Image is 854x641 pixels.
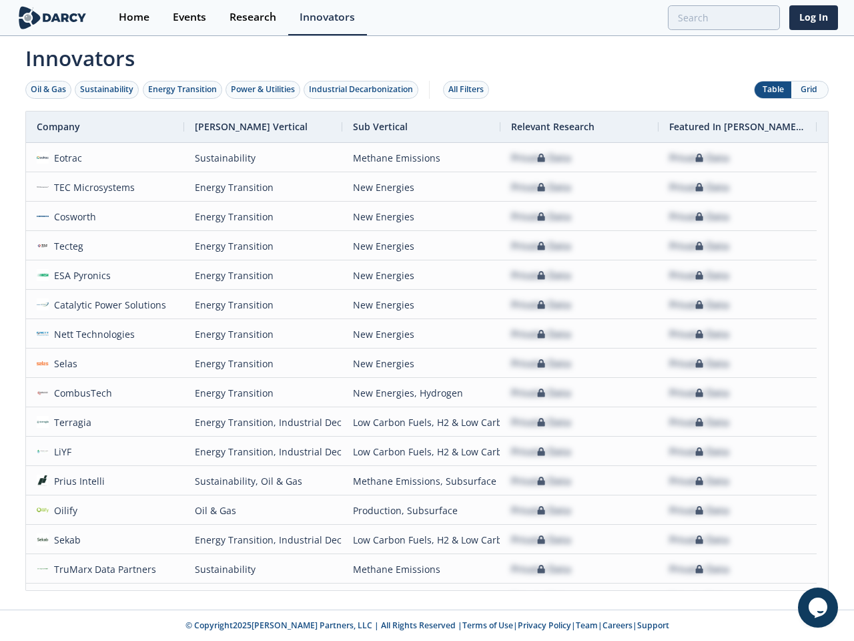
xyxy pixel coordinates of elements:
[37,445,49,457] img: 355cb1bc-b05f-43a3-adb7-703c82da47fe
[511,496,571,525] div: Private Data
[353,290,490,319] div: New Energies
[37,475,49,487] img: fa21c03f-988c-4a0a-b731-fda050996228
[37,120,80,133] span: Company
[195,437,332,466] div: Energy Transition, Industrial Decarbonization
[49,261,111,290] div: ESA Pyronics
[195,584,332,613] div: Energy Transition, Industrial Decarbonization
[669,555,729,584] div: Private Data
[49,408,92,437] div: Terragia
[195,261,332,290] div: Energy Transition
[49,467,105,495] div: Prius Intelli
[195,202,332,231] div: Energy Transition
[353,144,490,172] div: Methane Emissions
[195,120,308,133] span: [PERSON_NAME] Vertical
[80,83,133,95] div: Sustainability
[511,290,571,319] div: Private Data
[798,588,841,628] iframe: chat widget
[37,504,49,516] img: 1640879763897-oilify.PNG
[602,620,632,631] a: Careers
[37,210,49,222] img: b8aa31e1-0a37-4109-8a07-0a7f6d1ea881
[669,437,729,466] div: Private Data
[511,349,571,378] div: Private Data
[511,584,571,613] div: Private Data
[353,232,490,260] div: New Energies
[511,320,571,349] div: Private Data
[37,181,49,193] img: 4ad5dfdd-c566-4121-9de4-177045144162
[789,5,838,30] a: Log In
[75,81,139,99] button: Sustainability
[669,202,729,231] div: Private Data
[37,240,49,252] img: a2833ba8-5d8e-45ab-9fe4-ec9b5571d27c
[511,408,571,437] div: Private Data
[511,202,571,231] div: Private Data
[143,81,222,99] button: Energy Transition
[443,81,489,99] button: All Filters
[195,144,332,172] div: Sustainability
[148,83,217,95] div: Energy Transition
[49,290,167,319] div: Catalytic Power Solutions
[511,232,571,260] div: Private Data
[195,173,332,202] div: Energy Transition
[19,620,835,632] p: © Copyright 2025 [PERSON_NAME] Partners, LLC | All Rights Reserved | | | | |
[173,12,206,23] div: Events
[353,496,490,525] div: Production, Subsurface
[353,173,490,202] div: New Energies
[300,12,355,23] div: Innovators
[49,584,231,613] div: De Smet Engineers & Contractors (DSEC)
[31,83,66,95] div: Oil & Gas
[353,525,490,554] div: Low Carbon Fuels, H2 & Low Carbon Fuels
[511,144,571,172] div: Private Data
[669,584,729,613] div: Private Data
[669,261,729,290] div: Private Data
[669,173,729,202] div: Private Data
[49,173,135,202] div: TEC Microsystems
[195,349,332,378] div: Energy Transition
[353,408,490,437] div: Low Carbon Fuels, H2 & Low Carbon Fuels
[669,349,729,378] div: Private Data
[511,379,571,407] div: Private Data
[669,120,806,133] span: Featured In [PERSON_NAME] Live
[511,437,571,466] div: Private Data
[353,379,490,407] div: New Energies, Hydrogen
[231,83,295,95] div: Power & Utilities
[637,620,669,631] a: Support
[37,152,49,164] img: 00c81180-f48b-44b9-8a6d-e446abc885b9
[49,349,78,378] div: Selas
[448,83,484,95] div: All Filters
[462,620,513,631] a: Terms of Use
[353,120,408,133] span: Sub Vertical
[195,290,332,319] div: Energy Transition
[49,525,81,554] div: Sekab
[49,320,135,349] div: Nett Technologies
[669,525,729,554] div: Private Data
[37,328,49,340] img: 29a4878d-df79-4f90-b434-6c4686cb1a42
[353,349,490,378] div: New Energies
[49,144,83,172] div: Eotrac
[511,555,571,584] div: Private Data
[195,408,332,437] div: Energy Transition, Industrial Decarbonization
[511,467,571,495] div: Private Data
[353,261,490,290] div: New Energies
[195,232,332,260] div: Energy Transition
[669,290,729,319] div: Private Data
[37,387,49,399] img: 351cdfc2-8431-47ae-9eed-1841b35fce20
[669,496,729,525] div: Private Data
[230,12,276,23] div: Research
[16,37,838,73] span: Innovators
[49,555,157,584] div: TruMarx Data Partners
[669,379,729,407] div: Private Data
[16,6,89,29] img: logo-wide.svg
[49,379,113,407] div: CombusTech
[353,320,490,349] div: New Energies
[755,81,791,98] button: Table
[37,357,49,369] img: 7b3187ed-72b2-4903-9438-03bb4dede81d
[37,533,49,546] img: c8d03b5a-cd19-40ad-825b-f43db43bb886
[49,496,78,525] div: Oilify
[195,496,332,525] div: Oil & Gas
[353,584,490,613] div: Low Carbon Fuels, H2 & Low Carbon Fuels
[669,467,729,495] div: Private Data
[119,12,149,23] div: Home
[195,555,332,584] div: Sustainability
[511,173,571,202] div: Private Data
[576,620,598,631] a: Team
